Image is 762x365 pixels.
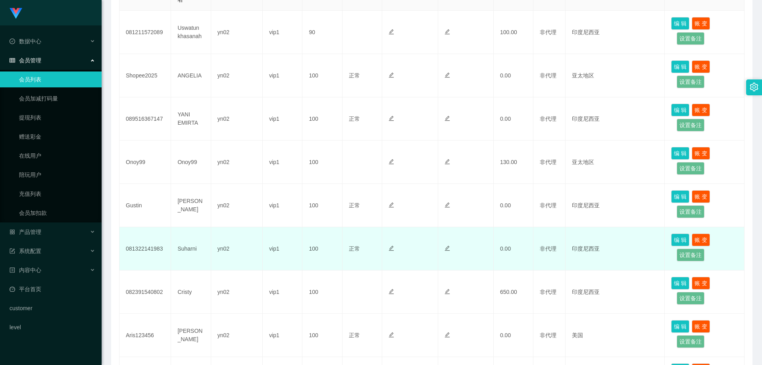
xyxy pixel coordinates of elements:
span: 产品管理 [10,229,41,235]
td: YANI EMIRTA [171,97,211,141]
td: 美国 [566,314,665,357]
td: vip1 [263,54,302,97]
span: 正常 [349,202,360,209]
td: 100 [302,54,342,97]
td: Onoy99 [171,141,211,184]
a: 赠送彩金 [19,129,95,145]
i: 图标: edit [444,29,450,35]
td: Suharni [171,227,211,270]
i: 图标: form [10,248,15,254]
i: 图标: edit [389,72,394,78]
span: 非代理 [540,289,556,295]
button: 账 变 [692,277,710,290]
span: 正常 [349,72,360,79]
button: 编 辑 [671,60,689,73]
i: 图标: check-circle-o [10,39,15,44]
td: 100 [302,227,342,270]
button: 编 辑 [671,320,689,333]
i: 图标: edit [444,202,450,208]
td: vip1 [263,270,302,314]
span: 会员管理 [10,57,41,64]
td: yn02 [211,270,263,314]
i: 图标: edit [444,116,450,121]
td: Shopee2025 [119,54,171,97]
span: 非代理 [540,29,556,35]
td: 081211572089 [119,11,171,54]
a: level [10,319,95,335]
a: 图标: dashboard平台首页 [10,281,95,297]
a: 会员列表 [19,71,95,87]
td: 印度尼西亚 [566,227,665,270]
button: 编 辑 [671,277,689,290]
td: ANGELIA [171,54,211,97]
i: 图标: setting [750,83,758,91]
img: logo.9652507e.png [10,8,22,19]
i: 图标: appstore-o [10,229,15,235]
button: 设置备注 [677,119,704,131]
span: 非代理 [540,72,556,79]
td: 0.00 [494,97,533,141]
td: 650.00 [494,270,533,314]
span: 非代理 [540,245,556,252]
td: yn02 [211,97,263,141]
td: 印度尼西亚 [566,270,665,314]
button: 账 变 [692,147,710,160]
button: 设置备注 [677,32,704,45]
i: 图标: edit [389,245,394,251]
a: 会员加扣款 [19,205,95,221]
td: 印度尼西亚 [566,184,665,227]
span: 非代理 [540,159,556,165]
span: 正常 [349,332,360,338]
td: [PERSON_NAME] [171,314,211,357]
td: yn02 [211,54,263,97]
td: 0.00 [494,227,533,270]
button: 编 辑 [671,104,689,116]
td: 100 [302,270,342,314]
button: 账 变 [692,60,710,73]
i: 图标: edit [389,159,394,164]
td: 100 [302,184,342,227]
span: 非代理 [540,332,556,338]
button: 设置备注 [677,205,704,218]
button: 编 辑 [671,17,689,30]
i: 图标: edit [444,245,450,251]
td: 100.00 [494,11,533,54]
td: Cristy [171,270,211,314]
td: 0.00 [494,54,533,97]
span: 系统配置 [10,248,41,254]
td: yn02 [211,11,263,54]
button: 账 变 [692,17,710,30]
td: 0.00 [494,314,533,357]
td: 089516367147 [119,97,171,141]
i: 图标: profile [10,267,15,273]
td: 印度尼西亚 [566,11,665,54]
button: 设置备注 [677,249,704,261]
span: 非代理 [540,116,556,122]
td: Onoy99 [119,141,171,184]
i: 图标: edit [444,72,450,78]
i: 图标: edit [444,159,450,164]
i: 图标: table [10,58,15,63]
a: 提现列表 [19,110,95,126]
button: 账 变 [692,320,710,333]
i: 图标: edit [389,289,394,294]
td: vip1 [263,314,302,357]
button: 设置备注 [677,162,704,175]
td: yn02 [211,314,263,357]
button: 编 辑 [671,190,689,203]
span: 正常 [349,245,360,252]
td: Gustin [119,184,171,227]
button: 账 变 [692,190,710,203]
button: 设置备注 [677,292,704,305]
button: 设置备注 [677,335,704,348]
i: 图标: edit [389,202,394,208]
button: 账 变 [692,234,710,246]
td: vip1 [263,227,302,270]
button: 编 辑 [671,234,689,246]
i: 图标: edit [444,289,450,294]
td: 印度尼西亚 [566,97,665,141]
td: Aris123456 [119,314,171,357]
td: 100 [302,314,342,357]
a: 在线用户 [19,148,95,164]
td: 亚太地区 [566,54,665,97]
